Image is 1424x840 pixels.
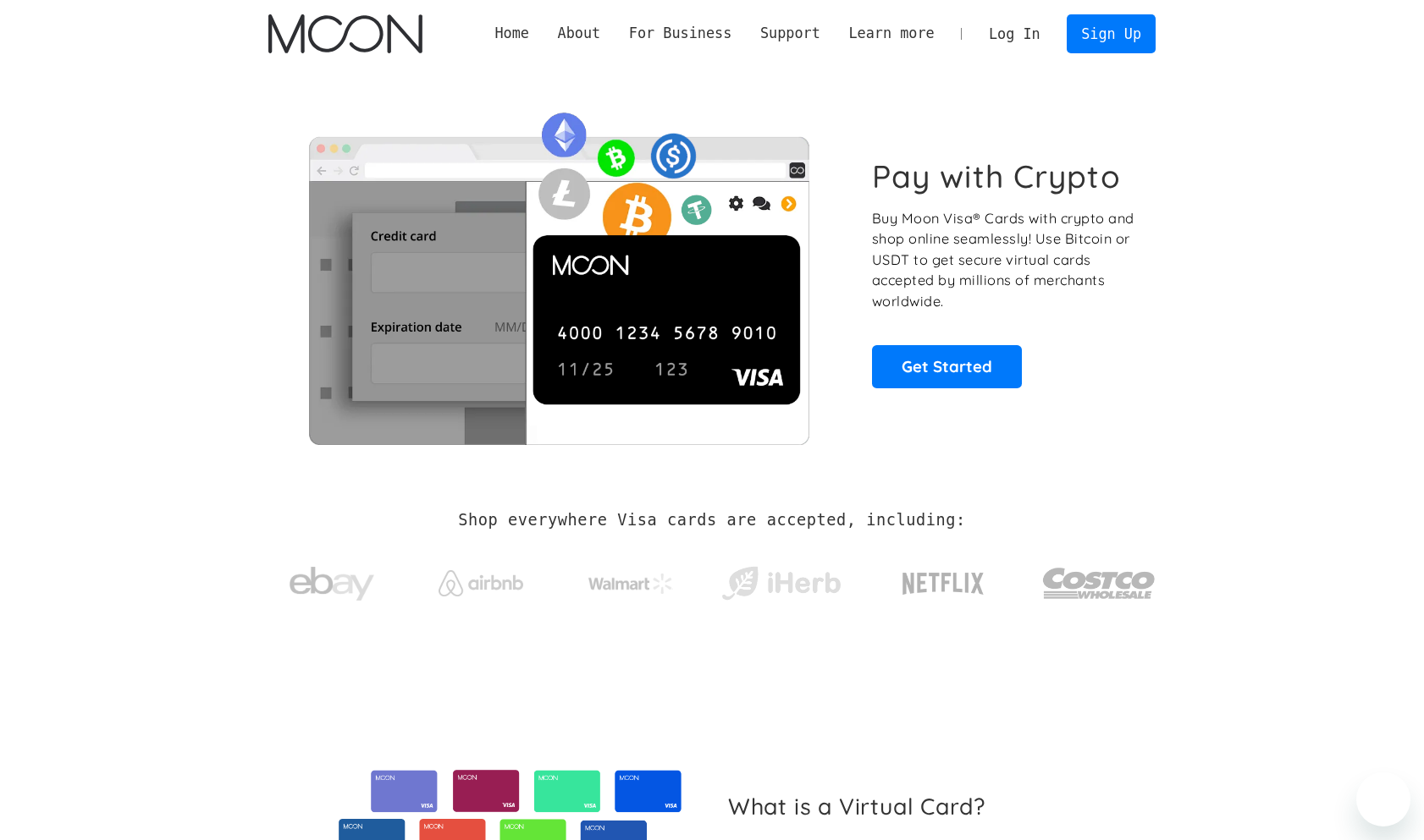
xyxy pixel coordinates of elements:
[481,23,544,44] a: Home
[901,563,985,605] img: Netflix
[868,546,1019,613] a: Netflix
[872,208,1137,312] p: Buy Moon Visa® Cards with crypto and shop online seamlessly! Use Bitcoin or USDT to get secure vi...
[439,570,523,596] img: Airbnb
[268,14,422,53] a: home
[268,541,395,619] a: ebay
[1042,535,1156,623] a: Costco
[1042,552,1156,615] img: Costco
[872,345,1022,387] a: Get Started
[568,557,694,602] a: Walmart
[728,793,1142,820] h2: What is a Virtual Card?
[718,545,844,614] a: iHerb
[458,511,965,530] h2: Shop everywhere Visa cards are accepted, including:
[848,23,934,44] div: Learn more
[974,15,1054,52] a: Log In
[544,23,615,44] div: About
[629,23,731,44] div: For Business
[760,23,820,44] div: Support
[835,23,949,44] div: Learn more
[268,14,422,53] img: Moon Logo
[1067,14,1155,52] a: Sign Up
[1356,772,1410,826] iframe: Button to launch messaging window
[268,101,848,444] img: Moon Cards let you spend your crypto anywhere Visa is accepted.
[418,553,544,605] a: Airbnb
[746,23,834,44] div: Support
[290,557,374,611] img: ebay
[615,23,746,44] div: For Business
[872,157,1121,195] h1: Pay with Crypto
[588,574,673,594] img: Walmart
[718,562,844,606] img: iHerb
[558,23,601,44] div: About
